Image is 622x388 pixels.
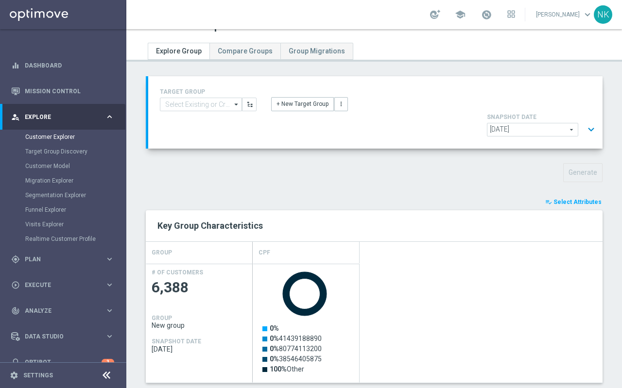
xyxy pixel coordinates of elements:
i: person_search [11,113,20,121]
button: more_vert [334,97,348,111]
span: Explore [25,114,105,120]
span: Select Attributes [553,199,602,205]
div: Realtime Customer Profile [25,232,125,246]
button: Data Studio keyboard_arrow_right [11,333,115,340]
div: Dashboard [11,52,114,78]
i: gps_fixed [11,255,20,264]
div: 3 [102,359,114,365]
ul: Tabs [148,43,353,60]
i: equalizer [11,61,20,70]
div: Analyze [11,306,105,315]
span: Execute [25,282,105,288]
i: play_circle_outline [11,281,20,289]
button: Mission Control [11,87,115,95]
h4: GROUP [152,315,172,321]
button: gps_fixed Plan keyboard_arrow_right [11,255,115,263]
div: Press SPACE to select this row. [253,264,360,383]
a: Settings [23,372,53,378]
span: 2025-08-11 [152,345,247,353]
h4: SNAPSHOT DATE [487,114,599,120]
a: Visits Explorer [25,220,101,228]
div: Explore [11,113,105,121]
div: Visits Explorer [25,217,125,232]
button: play_circle_outline Execute keyboard_arrow_right [11,281,115,289]
i: settings [10,371,18,380]
a: Funnel Explorer [25,206,101,214]
a: Mission Control [25,78,114,104]
span: Analyze [25,308,105,314]
button: playlist_add_check Select Attributes [544,197,603,207]
a: Realtime Customer Profile [25,235,101,243]
i: keyboard_arrow_right [105,332,114,341]
input: Select Existing or Create New [160,98,242,111]
a: Customer Explorer [25,133,101,141]
tspan: 0% [270,345,279,353]
div: Target Group Discovery [25,144,125,159]
div: Customer Model [25,159,125,173]
button: track_changes Analyze keyboard_arrow_right [11,307,115,315]
button: person_search Explore keyboard_arrow_right [11,113,115,121]
tspan: 0% [270,355,279,363]
i: keyboard_arrow_right [105,254,114,264]
a: Segmentation Explorer [25,191,101,199]
h4: SNAPSHOT DATE [152,338,201,345]
span: 6,388 [152,278,247,297]
a: Target Group Discovery [25,148,101,155]
div: Funnel Explorer [25,202,125,217]
button: + New Target Group [271,97,334,111]
div: Press SPACE to select this row. [146,264,253,383]
a: Optibot [25,349,102,375]
h4: # OF CUSTOMERS [152,269,203,276]
i: keyboard_arrow_right [105,306,114,315]
i: keyboard_arrow_right [105,112,114,121]
span: school [455,9,466,20]
a: Customer Model [25,162,101,170]
h2: Key Group Characteristics [157,220,591,232]
a: Migration Explorer [25,177,101,185]
h4: Cpf [259,244,270,261]
text: 80774113200 [270,345,322,353]
div: NK [594,5,612,24]
a: [PERSON_NAME]keyboard_arrow_down [535,7,594,22]
i: lightbulb [11,358,20,367]
span: keyboard_arrow_down [582,9,593,20]
div: Execute [11,281,105,289]
i: playlist_add_check [545,199,552,205]
span: Group Migrations [289,47,345,55]
div: Mission Control [11,78,114,104]
span: Plan [25,256,105,262]
h4: GROUP [152,244,172,261]
i: arrow_drop_down [232,98,242,111]
span: Compare Groups [218,47,273,55]
button: expand_more [584,120,598,139]
div: Customer Explorer [25,130,125,144]
div: Plan [11,255,105,264]
div: Segmentation Explorer [25,188,125,202]
div: equalizer Dashboard [11,62,115,69]
h4: TARGET GROUP [160,88,257,95]
div: Migration Explorer [25,173,125,188]
div: TARGET GROUP arrow_drop_down + New Target Group more_vert SNAPSHOT DATE arrow_drop_down expand_more [160,86,591,139]
text: 41439188890 [270,335,322,342]
div: Data Studio [11,332,105,341]
tspan: 100% [270,365,287,373]
tspan: 0% [270,335,279,342]
button: lightbulb Optibot 3 [11,358,115,366]
text: Other [270,365,304,373]
div: Optibot [11,349,114,375]
span: Data Studio [25,334,105,339]
i: keyboard_arrow_right [105,280,114,289]
button: Generate [563,163,603,182]
a: Dashboard [25,52,114,78]
text: 38546405875 [270,355,322,363]
span: New group [152,321,247,329]
tspan: 0% [270,324,279,332]
i: track_changes [11,306,20,315]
